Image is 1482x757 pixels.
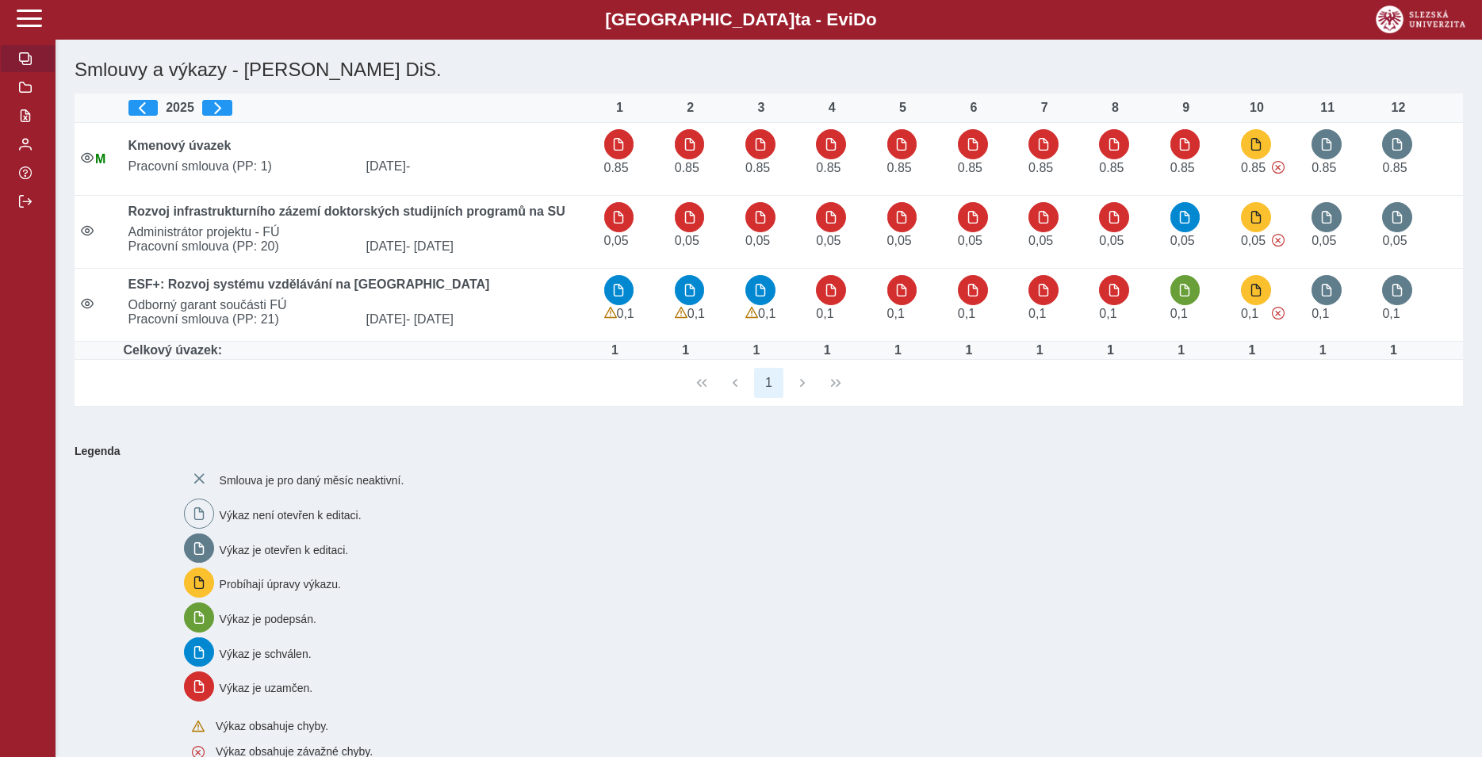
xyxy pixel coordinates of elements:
div: 1 [604,101,636,115]
span: Úvazek : 6,8 h / den. 34 h / týden. [1028,161,1053,174]
span: Úvazek : 6,8 h / den. 34 h / týden. [675,161,699,174]
div: Úvazek : 8 h / den. 40 h / týden. [1094,343,1126,357]
i: Smlouva je aktivní [81,151,94,164]
span: [DATE] [360,312,598,327]
span: Úvazek : 6,8 h / den. 34 h / týden. [887,161,912,174]
span: Úvazek : 0,8 h / den. 4 h / týden. [1099,307,1116,320]
span: Úvazek : 0,8 h / den. 4 h / týden. [1241,307,1258,320]
div: Úvazek : 8 h / den. 40 h / týden. [1166,343,1197,357]
div: Úvazek : 8 h / den. 40 h / týden. [670,343,702,357]
span: Výkaz je schválen. [220,647,312,660]
b: Legenda [68,438,1457,464]
span: - [406,159,410,173]
span: Výkaz je otevřen k editaci. [220,543,349,556]
span: t [795,10,800,29]
span: Výkaz obsahuje závažné chyby. [1272,161,1285,174]
span: Úvazek : 6,8 h / den. 34 h / týden. [604,161,629,174]
span: Výkaz obsahuje upozornění. [745,307,758,319]
div: 9 [1170,101,1202,115]
span: Úvazek : 6,8 h / den. 34 h / týden. [816,161,841,174]
span: Úvazek : 0,4 h / den. 2 h / týden. [1099,234,1124,247]
div: 4 [816,101,848,115]
span: Výkaz je podepsán. [220,613,316,625]
span: - [DATE] [406,312,454,326]
span: Úvazek : 0,8 h / den. 4 h / týden. [758,307,775,320]
span: Úvazek : 6,8 h / den. 34 h / týden. [1241,161,1266,174]
span: Odborný garant součásti FÚ [122,298,598,312]
span: Úvazek : 6,8 h / den. 34 h / týden. [1312,161,1336,174]
span: Smlouva je pro daný měsíc neaktivní. [220,474,404,487]
span: Údaje souhlasí s údaji v Magionu [95,152,105,166]
span: Úvazek : 0,8 h / den. 4 h / týden. [1382,307,1400,320]
button: 1 [754,368,784,398]
b: Kmenový úvazek [128,139,232,152]
span: Úvazek : 0,8 h / den. 4 h / týden. [958,307,975,320]
span: Výkaz obsahuje chyby. [216,720,328,732]
span: Úvazek : 0,8 h / den. 4 h / týden. [617,307,634,320]
span: Úvazek : 0,8 h / den. 4 h / týden. [687,307,705,320]
span: Administrátor projektu - FÚ [122,225,598,239]
span: Výkaz obsahuje závažné chyby. [1272,234,1285,247]
i: Smlouva je aktivní [81,224,94,237]
span: Pracovní smlouva (PP: 21) [122,312,360,327]
div: Úvazek : 8 h / den. 40 h / týden. [1024,343,1055,357]
div: Úvazek : 8 h / den. 40 h / týden. [811,343,843,357]
div: Úvazek : 8 h / den. 40 h / týden. [1377,343,1409,357]
span: Úvazek : 0,8 h / den. 4 h / týden. [1312,307,1329,320]
span: Úvazek : 0,8 h / den. 4 h / týden. [887,307,905,320]
span: Úvazek : 0,4 h / den. 2 h / týden. [1312,234,1336,247]
div: Úvazek : 8 h / den. 40 h / týden. [1236,343,1268,357]
span: Úvazek : 0,4 h / den. 2 h / týden. [604,234,629,247]
span: Výkaz není otevřen k editaci. [220,509,362,522]
span: Úvazek : 0,4 h / den. 2 h / týden. [1241,234,1266,247]
span: Úvazek : 6,8 h / den. 34 h / týden. [1170,161,1195,174]
span: Pracovní smlouva (PP: 1) [122,159,360,174]
span: Výkaz obsahuje upozornění. [604,307,617,319]
span: - [DATE] [406,239,454,253]
span: Úvazek : 0,8 h / den. 4 h / týden. [816,307,833,320]
span: Úvazek : 6,8 h / den. 34 h / týden. [1382,161,1407,174]
span: Úvazek : 0,4 h / den. 2 h / týden. [675,234,699,247]
td: Celkový úvazek: [122,342,598,360]
span: o [866,10,877,29]
span: Úvazek : 6,8 h / den. 34 h / týden. [745,161,770,174]
span: Úvazek : 0,4 h / den. 2 h / týden. [745,234,770,247]
img: logo_web_su.png [1376,6,1465,33]
h1: Smlouvy a výkazy - [PERSON_NAME] DiS. [68,52,1235,87]
span: Úvazek : 0,4 h / den. 2 h / týden. [1170,234,1195,247]
span: Pracovní smlouva (PP: 20) [122,239,360,254]
span: D [853,10,866,29]
span: Úvazek : 0,4 h / den. 2 h / týden. [816,234,841,247]
div: 11 [1312,101,1343,115]
span: Úvazek : 0,8 h / den. 4 h / týden. [1028,307,1046,320]
span: Výkaz obsahuje upozornění. [675,307,687,319]
span: Úvazek : 6,8 h / den. 34 h / týden. [1099,161,1124,174]
div: 8 [1099,101,1131,115]
div: 10 [1241,101,1273,115]
b: Rozvoj infrastrukturního zázemí doktorských studijních programů na SU [128,205,565,218]
span: Úvazek : 6,8 h / den. 34 h / týden. [958,161,982,174]
div: 5 [887,101,919,115]
span: Úvazek : 0,4 h / den. 2 h / týden. [958,234,982,247]
div: 3 [745,101,777,115]
span: Probíhají úpravy výkazu. [220,578,341,591]
div: Úvazek : 8 h / den. 40 h / týden. [1307,343,1338,357]
span: Výkaz je uzamčen. [220,682,313,694]
div: 2025 [128,100,592,116]
b: [GEOGRAPHIC_DATA] a - Evi [48,10,1434,30]
div: Úvazek : 8 h / den. 40 h / týden. [883,343,914,357]
div: 12 [1382,101,1414,115]
div: Úvazek : 8 h / den. 40 h / týden. [953,343,985,357]
span: Úvazek : 0,4 h / den. 2 h / týden. [1382,234,1407,247]
span: Úvazek : 0,8 h / den. 4 h / týden. [1170,307,1188,320]
div: Úvazek : 8 h / den. 40 h / týden. [741,343,772,357]
i: Smlouva je aktivní [81,297,94,310]
div: Úvazek : 8 h / den. 40 h / týden. [599,343,631,357]
div: 2 [675,101,707,115]
span: Výkaz obsahuje závažné chyby. [1272,307,1285,319]
b: ESF+: Rozvoj systému vzdělávání na [GEOGRAPHIC_DATA] [128,277,490,291]
div: 7 [1028,101,1060,115]
div: 6 [958,101,990,115]
span: [DATE] [360,239,598,254]
span: Úvazek : 0,4 h / den. 2 h / týden. [1028,234,1053,247]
